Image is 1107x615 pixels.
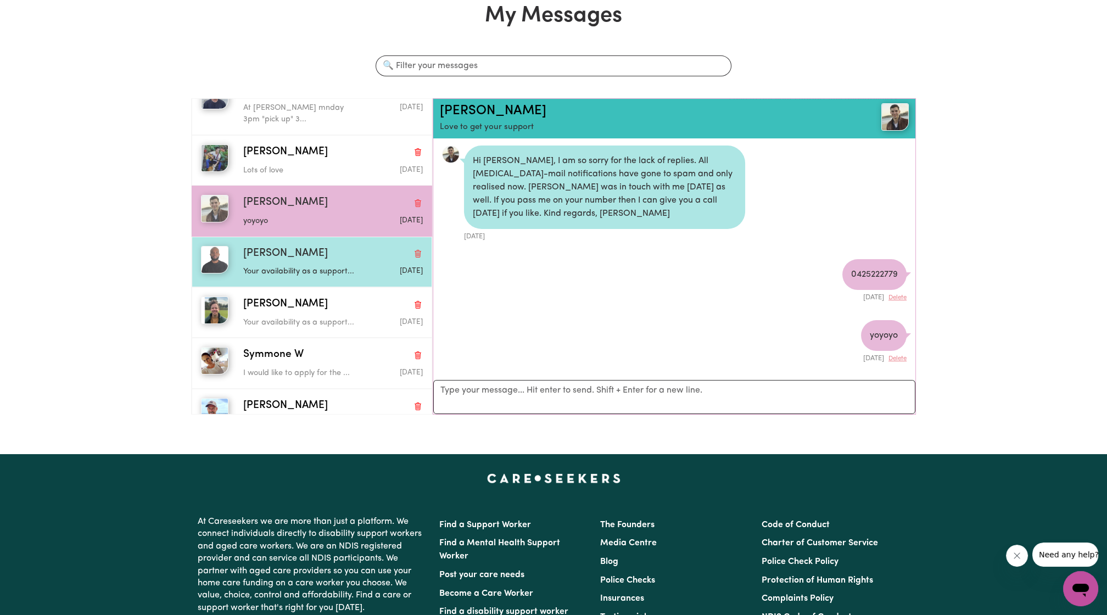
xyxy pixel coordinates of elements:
[762,594,834,603] a: Complaints Policy
[7,8,66,16] span: Need any help?
[201,195,228,222] img: Jonas S
[1006,545,1028,567] iframe: Close message
[881,103,909,131] img: View Jonas S's profile
[440,121,831,134] p: Love to get your support
[464,229,745,242] div: [DATE]
[888,354,907,364] button: Delete
[413,348,423,362] button: Delete conversation
[400,267,423,275] span: Message sent on July 6, 2025
[464,146,745,229] div: Hi [PERSON_NAME], I am so sorry for the lack of replies. All [MEDICAL_DATA]-mail notifications ha...
[888,293,907,303] button: Delete
[243,144,328,160] span: [PERSON_NAME]
[600,594,644,603] a: Insurances
[1063,571,1098,606] iframe: Button to launch messaging window
[762,521,830,529] a: Code of Conduct
[192,287,432,338] button: Leroy M[PERSON_NAME]Delete conversationYour availability as a support...Message sent on July 6, 2025
[413,297,423,311] button: Delete conversation
[439,589,533,598] a: Become a Care Worker
[192,389,432,439] button: Andrew S[PERSON_NAME]Delete conversationok thanks [PERSON_NAME]Message sent on April 0, 2025
[400,369,423,376] span: Message sent on April 2, 2025
[243,215,363,227] p: yoyoyo
[762,539,878,547] a: Charter of Customer Service
[440,104,546,118] a: [PERSON_NAME]
[201,246,228,273] img: Moses N
[243,347,304,363] span: Symmone W
[243,102,363,126] p: At [PERSON_NAME] mnday 3pm "pick up" 3...
[191,3,916,29] h1: My Messages
[201,398,228,426] img: Andrew S
[439,539,560,561] a: Find a Mental Health Support Worker
[439,521,531,529] a: Find a Support Worker
[600,557,618,566] a: Blog
[861,351,907,364] div: [DATE]
[243,297,328,312] span: [PERSON_NAME]
[831,103,909,131] a: Jonas S
[243,165,363,177] p: Lots of love
[1032,543,1098,567] iframe: Message from company
[201,144,228,172] img: Isaac A
[400,217,423,224] span: Message sent on August 0, 2025
[842,290,907,303] div: [DATE]
[201,347,228,374] img: Symmone W
[243,266,363,278] p: Your availability as a support...
[439,571,524,579] a: Post your care needs
[243,195,328,211] span: [PERSON_NAME]
[842,259,907,290] div: 0425222779
[413,196,423,210] button: Delete conversation
[201,297,228,324] img: Leroy M
[861,320,907,351] div: yoyoyo
[600,539,657,547] a: Media Centre
[413,247,423,261] button: Delete conversation
[442,146,460,163] a: View Jonas S's profile
[600,521,655,529] a: The Founders
[400,318,423,326] span: Message sent on July 6, 2025
[413,145,423,159] button: Delete conversation
[487,474,620,483] a: Careseekers home page
[192,237,432,287] button: Moses N[PERSON_NAME]Delete conversationYour availability as a support...Message sent on July 6, 2025
[400,104,423,111] span: Message sent on September 0, 2025
[400,166,423,174] span: Message sent on September 4, 2025
[243,398,328,414] span: [PERSON_NAME]
[376,55,731,76] input: 🔍 Filter your messages
[192,338,432,388] button: Symmone WSymmone WDelete conversationI would like to apply for the ...Message sent on April 2, 2025
[192,72,432,135] button: Vincent L[PERSON_NAME]Delete conversationAt [PERSON_NAME] mnday 3pm "pick up" 3...Message sent on...
[192,186,432,236] button: Jonas S[PERSON_NAME]Delete conversationyoyoyoMessage sent on August 0, 2025
[243,367,363,379] p: I would like to apply for the ...
[192,135,432,186] button: Isaac A[PERSON_NAME]Delete conversationLots of loveMessage sent on September 4, 2025
[762,557,838,566] a: Police Check Policy
[413,399,423,413] button: Delete conversation
[600,576,655,585] a: Police Checks
[243,246,328,262] span: [PERSON_NAME]
[762,576,873,585] a: Protection of Human Rights
[243,317,363,329] p: Your availability as a support...
[442,146,460,163] img: D939C3CE9EB0A0B015611BC4E8864A42_avatar_blob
